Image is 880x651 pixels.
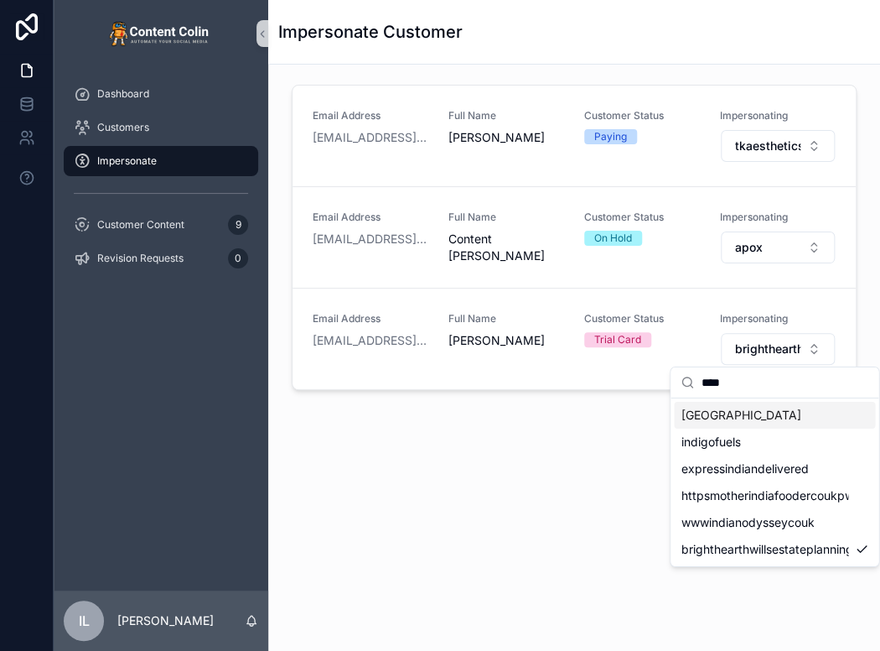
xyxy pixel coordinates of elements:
span: Full Name [448,312,564,325]
div: Suggestions [670,398,878,566]
div: 9 [228,215,248,235]
a: Impersonate [64,146,258,176]
span: brighthearthwillsestateplanning [735,341,800,357]
span: [GEOGRAPHIC_DATA] [681,407,800,424]
span: Impersonating [720,312,836,325]
span: Email Address [313,109,428,122]
span: Impersonating [720,109,836,122]
span: indigofuels [681,434,740,450]
a: Customers [64,112,258,143]
div: 0 [228,248,248,268]
span: Full Name [448,109,564,122]
span: Customer Status [584,312,700,325]
span: expressindiandelivered [681,461,808,477]
img: App logo [109,20,213,47]
span: Revision Requests [97,252,184,265]
span: Impersonate [97,154,157,168]
span: Customer Content [97,218,184,232]
div: scrollable content [54,67,268,295]
p: [PERSON_NAME] [117,612,214,629]
span: IL [79,611,90,631]
span: Impersonating [720,211,836,224]
span: Email Address [313,211,428,224]
button: Select Button [721,232,835,263]
span: tkaesthetics [735,138,800,154]
h1: Impersonate Customer [278,20,463,44]
span: [PERSON_NAME] [448,332,564,349]
span: Customer Status [584,211,700,224]
span: Customers [97,121,149,134]
span: [PERSON_NAME] [448,129,564,146]
div: On Hold [594,231,632,246]
a: Customer Content9 [64,210,258,240]
a: Dashboard [64,79,258,109]
button: Select Button [721,333,835,365]
a: [EMAIL_ADDRESS][DOMAIN_NAME] [313,332,428,349]
div: Paying [594,129,627,144]
span: brighthearthwillsestateplanning [681,541,848,558]
span: apox [735,239,763,256]
span: Customer Status [584,109,700,122]
span: httpsmotherindiafoodercoukpwappfbindexhtml [681,487,848,504]
span: Full Name [448,211,564,224]
button: Select Button [721,130,835,162]
a: Revision Requests0 [64,243,258,273]
span: Dashboard [97,87,149,101]
span: Content [PERSON_NAME] [448,231,564,264]
div: Trial Card [594,332,641,347]
span: Email Address [313,312,428,325]
a: [EMAIL_ADDRESS][DOMAIN_NAME] [313,231,428,247]
span: wwwindianodysseycouk [681,514,814,531]
a: [EMAIL_ADDRESS][DOMAIN_NAME] [313,129,428,146]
